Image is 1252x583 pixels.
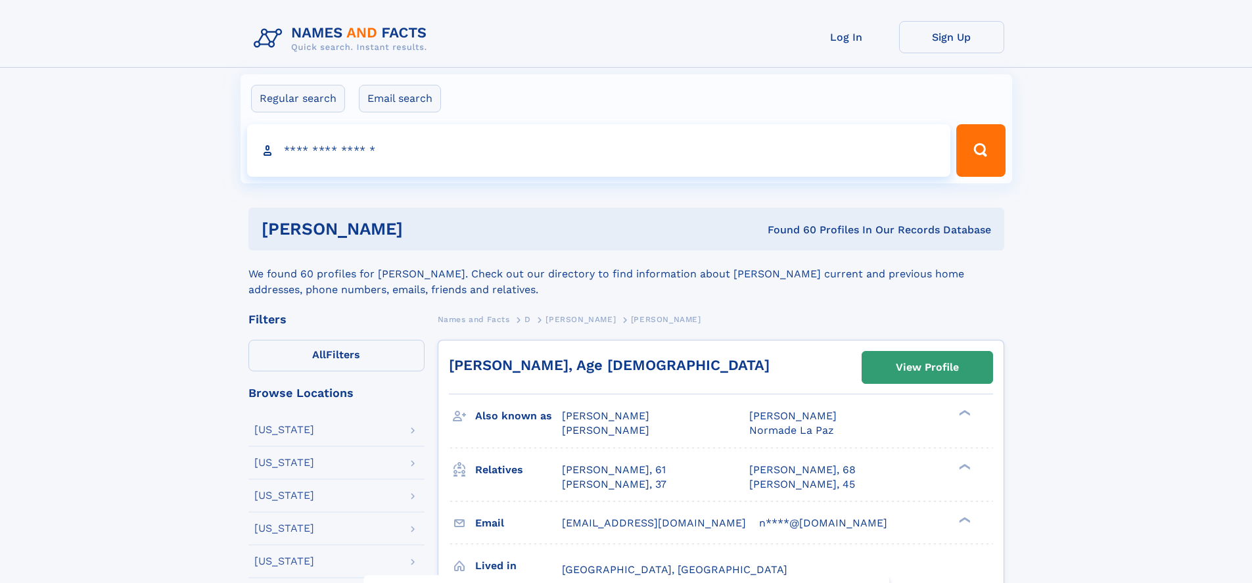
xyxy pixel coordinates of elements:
[956,515,971,524] div: ❯
[254,523,314,534] div: [US_STATE]
[248,314,425,325] div: Filters
[899,21,1004,53] a: Sign Up
[631,315,701,324] span: [PERSON_NAME]
[749,463,856,477] a: [PERSON_NAME], 68
[956,462,971,471] div: ❯
[248,21,438,57] img: Logo Names and Facts
[475,405,562,427] h3: Also known as
[359,85,441,112] label: Email search
[254,490,314,501] div: [US_STATE]
[794,21,899,53] a: Log In
[254,556,314,567] div: [US_STATE]
[254,457,314,468] div: [US_STATE]
[562,477,666,492] a: [PERSON_NAME], 37
[956,409,971,417] div: ❯
[475,512,562,534] h3: Email
[749,424,834,436] span: Normade La Paz
[248,387,425,399] div: Browse Locations
[562,424,649,436] span: [PERSON_NAME]
[247,124,951,177] input: search input
[749,477,855,492] a: [PERSON_NAME], 45
[749,409,837,422] span: [PERSON_NAME]
[545,311,616,327] a: [PERSON_NAME]
[524,311,531,327] a: D
[449,357,770,373] a: [PERSON_NAME], Age [DEMOGRAPHIC_DATA]
[248,250,1004,298] div: We found 60 profiles for [PERSON_NAME]. Check out our directory to find information about [PERSON...
[956,124,1005,177] button: Search Button
[585,223,991,237] div: Found 60 Profiles In Our Records Database
[248,340,425,371] label: Filters
[251,85,345,112] label: Regular search
[545,315,616,324] span: [PERSON_NAME]
[475,459,562,481] h3: Relatives
[562,563,787,576] span: [GEOGRAPHIC_DATA], [GEOGRAPHIC_DATA]
[254,425,314,435] div: [US_STATE]
[262,221,586,237] h1: [PERSON_NAME]
[562,463,666,477] a: [PERSON_NAME], 61
[562,517,746,529] span: [EMAIL_ADDRESS][DOMAIN_NAME]
[562,409,649,422] span: [PERSON_NAME]
[312,348,326,361] span: All
[524,315,531,324] span: D
[896,352,959,383] div: View Profile
[438,311,510,327] a: Names and Facts
[862,352,992,383] a: View Profile
[475,555,562,577] h3: Lived in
